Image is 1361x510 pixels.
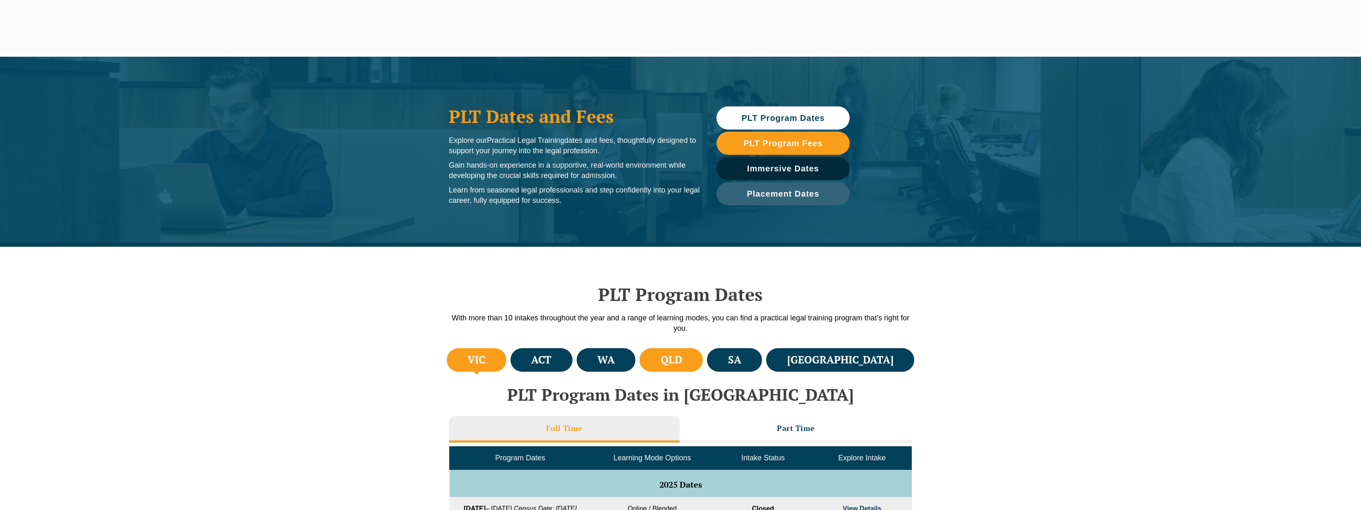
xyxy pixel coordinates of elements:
[467,353,485,367] h4: VIC
[597,353,615,367] h4: WA
[661,353,682,367] h4: QLD
[787,353,894,367] h4: [GEOGRAPHIC_DATA]
[747,190,819,198] span: Placement Dates
[449,135,700,156] p: Explore our dates and fees, thoughtfully designed to support your journey into the legal profession.
[495,454,545,462] span: Program Dates
[449,106,700,127] h1: PLT Dates and Fees
[728,353,741,367] h4: SA
[716,106,850,130] a: PLT Program Dates
[546,423,582,433] h3: Full Time
[445,313,916,334] p: With more than 10 intakes throughout the year and a range of learning modes, you can find a pract...
[445,385,916,404] h2: PLT Program Dates in [GEOGRAPHIC_DATA]
[743,139,822,147] span: PLT Program Fees
[741,454,785,462] span: Intake Status
[445,284,916,305] h2: PLT Program Dates
[487,136,564,144] span: Practical Legal Training
[531,353,551,367] h4: ACT
[716,132,850,155] a: PLT Program Fees
[741,114,824,122] span: PLT Program Dates
[747,164,819,173] span: Immersive Dates
[449,185,700,206] p: Learn from seasoned legal professionals and step confidently into your legal career, fully equipp...
[838,454,886,462] span: Explore Intake
[659,479,702,490] span: 2025 Dates
[777,423,815,433] h3: Part Time
[449,160,700,181] p: Gain hands-on experience in a supportive, real-world environment while developing the crucial ski...
[716,157,850,180] a: Immersive Dates
[613,454,691,462] span: Learning Mode Options
[716,182,850,205] a: Placement Dates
